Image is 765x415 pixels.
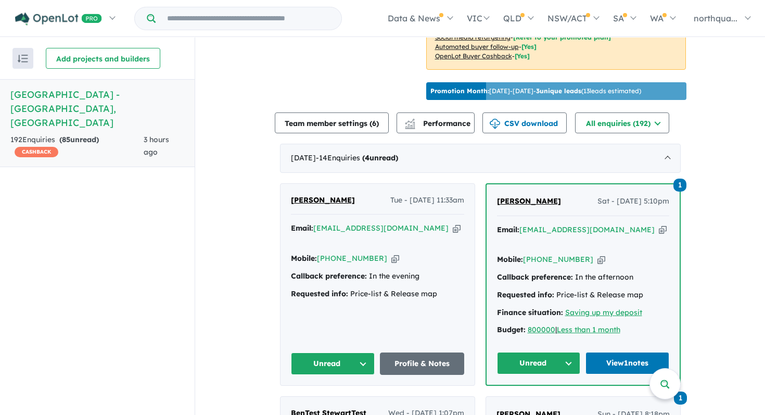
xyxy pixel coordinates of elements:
[536,87,581,95] b: 3 unique leads
[597,254,605,265] button: Copy
[430,86,641,96] p: [DATE] - [DATE] - ( 13 leads estimated)
[521,43,537,51] span: [Yes]
[513,33,611,41] span: [Refer to your promoted plan]
[694,13,737,23] span: northqua...
[405,122,415,129] img: bar-chart.svg
[291,271,367,281] strong: Callback preference:
[523,255,593,264] a: [PHONE_NUMBER]
[275,112,389,133] button: Team member settings (6)
[497,325,526,334] strong: Budget:
[405,119,414,124] img: line-chart.svg
[62,135,70,144] span: 85
[497,272,573,282] strong: Callback preference:
[497,289,669,301] div: Price-list & Release map
[673,179,686,192] span: 1
[497,255,523,264] strong: Mobile:
[557,325,620,334] a: Less than 1 month
[482,112,567,133] button: CSV download
[497,324,669,336] div: |
[316,153,398,162] span: - 14 Enquir ies
[15,147,58,157] span: CASHBACK
[59,135,99,144] strong: ( unread)
[597,195,669,208] span: Sat - [DATE] 5:10pm
[15,12,102,26] img: Openlot PRO Logo White
[497,196,561,206] span: [PERSON_NAME]
[291,223,313,233] strong: Email:
[497,195,561,208] a: [PERSON_NAME]
[515,52,530,60] span: [Yes]
[291,270,464,283] div: In the evening
[659,224,667,235] button: Copy
[10,134,144,159] div: 192 Enquir ies
[565,308,642,317] a: Saving up my deposit
[528,325,555,334] a: 800000
[497,308,563,317] strong: Finance situation:
[453,223,461,234] button: Copy
[313,223,449,233] a: [EMAIL_ADDRESS][DOMAIN_NAME]
[280,144,681,173] div: [DATE]
[317,254,387,263] a: [PHONE_NUMBER]
[397,112,475,133] button: Performance
[18,55,28,62] img: sort.svg
[490,119,500,129] img: download icon
[291,194,355,207] a: [PERSON_NAME]
[380,353,464,375] a: Profile & Notes
[291,353,375,375] button: Unread
[10,87,184,130] h5: [GEOGRAPHIC_DATA] - [GEOGRAPHIC_DATA] , [GEOGRAPHIC_DATA]
[291,289,348,298] strong: Requested info:
[291,195,355,205] span: [PERSON_NAME]
[497,290,554,299] strong: Requested info:
[291,288,464,300] div: Price-list & Release map
[585,352,669,374] a: View1notes
[673,178,686,192] a: 1
[497,352,581,374] button: Unread
[46,48,160,69] button: Add projects and builders
[435,33,511,41] u: Social media retargeting
[435,52,512,60] u: OpenLot Buyer Cashback
[406,119,470,128] span: Performance
[497,271,669,284] div: In the afternoon
[372,119,376,128] span: 6
[519,225,655,234] a: [EMAIL_ADDRESS][DOMAIN_NAME]
[362,153,398,162] strong: ( unread)
[497,225,519,234] strong: Email:
[575,112,669,133] button: All enquiries (192)
[144,135,169,157] span: 3 hours ago
[430,87,489,95] b: Promotion Month:
[158,7,339,30] input: Try estate name, suburb, builder or developer
[391,253,399,264] button: Copy
[390,194,464,207] span: Tue - [DATE] 11:33am
[291,254,317,263] strong: Mobile:
[365,153,369,162] span: 4
[435,43,519,51] u: Automated buyer follow-up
